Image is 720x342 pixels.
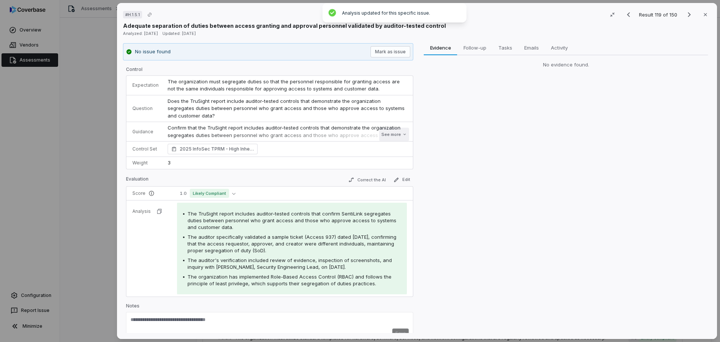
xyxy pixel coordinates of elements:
p: Expectation [132,82,159,88]
button: Edit [390,175,413,184]
span: The organization has implemented Role-Based Access Control (RBAC) and follows the principle of le... [187,274,391,286]
span: Analyzed: [DATE] [123,31,158,36]
p: Evaluation [126,176,148,185]
p: Question [132,105,159,111]
span: Analysis updated for this specific issue. [342,10,430,16]
button: Mark as issue [370,46,410,57]
button: Next result [682,10,697,19]
p: Score [132,190,168,196]
button: 1.0Likely Compliant [177,189,238,198]
span: Evidence [427,43,454,53]
p: Guidance [132,129,159,135]
span: Emails [521,43,542,53]
button: Correct the AI [345,175,389,184]
p: No issue found [135,48,171,56]
span: The organization must segregate duties so that the personnel responsible for granting access are ... [168,78,401,92]
span: The auditor specifically validated a sample ticket (Access 937) dated [DATE], confirming that the... [187,234,396,253]
p: Control [126,66,413,75]
span: 2025 InfoSec TPRM - High Inherent Risk (TruSight Supported) Access Control [180,145,254,153]
span: Tasks [495,43,515,53]
div: No evidence found. [424,61,708,69]
button: Previous result [621,10,636,19]
p: Adequate separation of duties between access granting and approval personnel validated by auditor... [123,22,446,30]
p: Result 119 of 150 [639,11,679,19]
span: Likely Compliant [190,189,229,198]
span: 3 [168,160,171,166]
span: Follow-up [460,43,489,53]
span: # H.1.5.1 [125,12,140,18]
p: Weight [132,160,159,166]
span: Does the TruSight report include auditor-tested controls that demonstrate the organization segreg... [168,98,406,119]
span: The TruSight report includes auditor-tested controls that confirm SentiLink segregates duties bet... [187,211,396,230]
span: The auditor's verification included review of evidence, inspection of screenshots, and inquiry wi... [187,257,392,270]
p: Analysis [132,208,151,214]
span: Updated: [DATE] [162,31,196,36]
p: Notes [126,303,413,312]
span: Activity [548,43,571,53]
button: See more [379,128,409,141]
button: Copy link [143,8,156,21]
p: Confirm that the TruSight report includes auditor-tested controls that demonstrate the organizati... [168,124,407,161]
p: Control Set [132,146,159,152]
